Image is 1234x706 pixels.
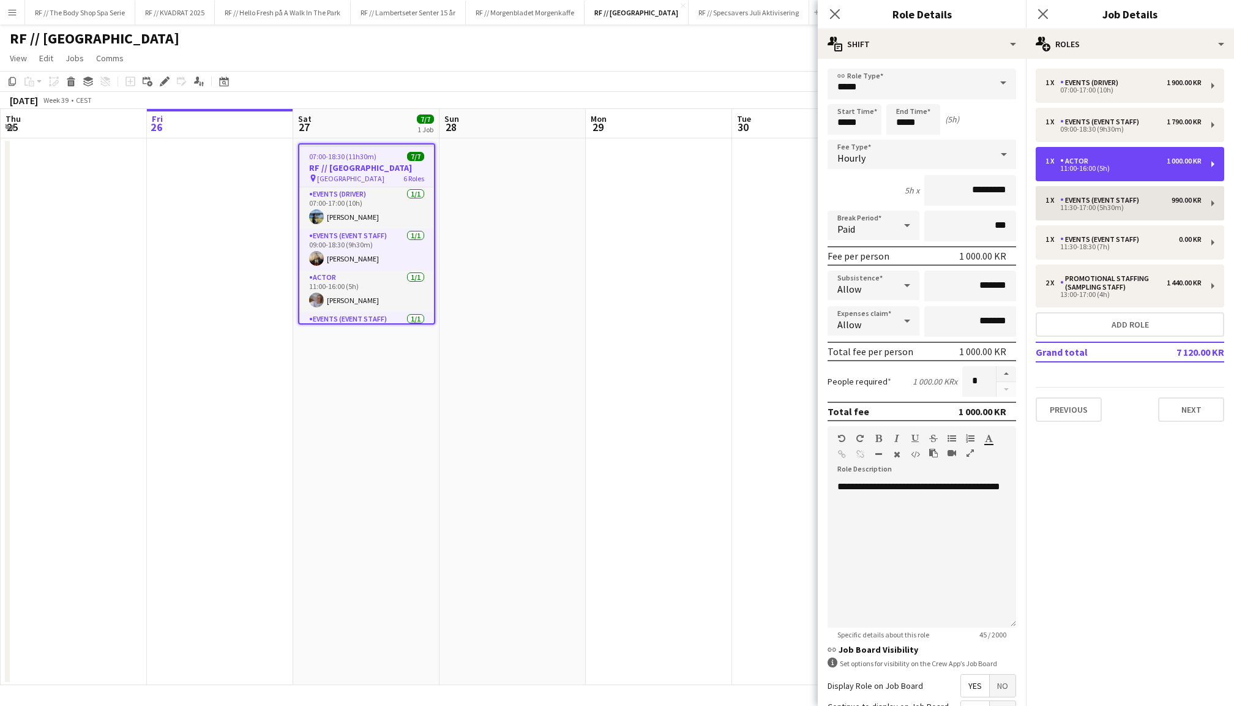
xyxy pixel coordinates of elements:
div: 07:00-17:00 (10h) [1045,87,1202,93]
div: CEST [76,96,92,105]
div: 1 x [1045,235,1060,244]
span: Allow [837,283,861,295]
div: 09:00-18:30 (9h30m) [1045,126,1202,132]
label: Display Role on Job Board [828,680,923,691]
td: 7 120.00 KR [1147,342,1224,362]
button: Bold [874,434,883,443]
a: Jobs [61,50,89,66]
button: Ordered List [966,434,974,443]
span: View [10,53,27,64]
div: Events (Driver) [1060,78,1123,87]
button: Italic [892,434,901,443]
div: 5h x [905,185,919,196]
button: Paste as plain text [929,448,938,458]
app-card-role: Events (Driver)1/107:00-17:00 (10h)[PERSON_NAME] [299,187,434,229]
div: 11:30-18:30 (7h) [1045,244,1202,250]
span: Fri [152,113,163,124]
span: 30 [735,120,751,134]
div: 11:30-17:00 (5h30m) [1045,205,1202,211]
div: 1 000.00 KR x [913,376,957,387]
button: RF // Lambertseter Senter 15 år [351,1,466,24]
div: 0.00 KR [1179,235,1202,244]
span: 28 [443,120,459,134]
span: 29 [589,120,607,134]
button: Undo [837,434,846,443]
div: Promotional Staffing (Sampling Staff) [1060,274,1167,291]
span: Allow [837,318,861,331]
span: 25 [4,120,21,134]
div: 1 000.00 KR [959,345,1006,358]
button: Clear Formatting [892,449,901,459]
div: 1 x [1045,78,1060,87]
button: Redo [856,434,864,443]
a: Comms [91,50,129,66]
app-job-card: 07:00-18:30 (11h30m)7/7RF // [GEOGRAPHIC_DATA] [GEOGRAPHIC_DATA]6 RolesEvents (Driver)1/107:00-17... [298,143,435,325]
button: Increase [997,366,1016,382]
span: Tue [737,113,751,124]
button: Unordered List [948,434,956,443]
span: Yes [961,675,989,697]
span: Comms [96,53,124,64]
div: 1 x [1045,118,1060,126]
div: 1 000.00 KR [959,405,1006,418]
div: 13:00-17:00 (4h) [1045,291,1202,298]
button: Next [1158,397,1224,422]
div: 1 x [1045,157,1060,165]
div: Events (Event Staff) [1060,235,1144,244]
span: 26 [150,120,163,134]
span: Sat [298,113,312,124]
button: HTML Code [911,449,919,459]
span: Specific details about this role [828,630,939,639]
h3: RF // [GEOGRAPHIC_DATA] [299,162,434,173]
div: 1 000.00 KR [959,250,1006,262]
div: Fee per person [828,250,889,262]
span: Sun [444,113,459,124]
div: 11:00-16:00 (5h) [1045,165,1202,171]
app-card-role: Actor1/111:00-16:00 (5h)[PERSON_NAME] [299,271,434,312]
span: No [990,675,1015,697]
span: 7/7 [417,115,434,124]
div: 990.00 KR [1172,196,1202,205]
div: Roles [1026,29,1234,59]
div: 1 440.00 KR [1167,279,1202,287]
button: Text Color [984,434,993,443]
button: RF // KVADRAT 2025 [135,1,215,24]
span: 07:00-18:30 (11h30m) [309,152,376,161]
span: 45 / 2000 [970,630,1016,639]
label: People required [828,376,891,387]
div: 1 900.00 KR [1167,78,1202,87]
span: 7/7 [407,152,424,161]
button: RF // The Body Shop Spa Serie [25,1,135,24]
h1: RF // [GEOGRAPHIC_DATA] [10,29,179,48]
span: 27 [296,120,312,134]
div: Shift [818,29,1026,59]
span: Thu [6,113,21,124]
app-card-role: Events (Event Staff)1/111:30-17:00 (5h30m) [299,312,434,358]
button: Horizontal Line [874,449,883,459]
div: Actor [1060,157,1093,165]
button: RF // Hello Fresh på A Walk In The Park [215,1,351,24]
span: Paid [837,223,855,235]
app-card-role: Events (Event Staff)1/109:00-18:30 (9h30m)[PERSON_NAME] [299,229,434,271]
div: 1 x [1045,196,1060,205]
div: Events (Event Staff) [1060,196,1144,205]
div: Total fee per person [828,345,913,358]
button: RF // Specsavers Juli Aktivisering [689,1,809,24]
div: 2 x [1045,279,1060,287]
div: Events (Event Staff) [1060,118,1144,126]
button: RF // [GEOGRAPHIC_DATA] [585,1,689,24]
span: Mon [591,113,607,124]
span: Jobs [65,53,84,64]
div: 1 Job [417,125,433,134]
h3: Job Board Visibility [828,644,1016,655]
button: Fullscreen [966,448,974,458]
h3: Job Details [1026,6,1234,22]
button: Insert video [948,448,956,458]
a: Edit [34,50,58,66]
div: 1 790.00 KR [1167,118,1202,126]
div: Total fee [828,405,869,418]
a: View [5,50,32,66]
span: [GEOGRAPHIC_DATA] [317,174,384,183]
span: Hourly [837,152,866,164]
